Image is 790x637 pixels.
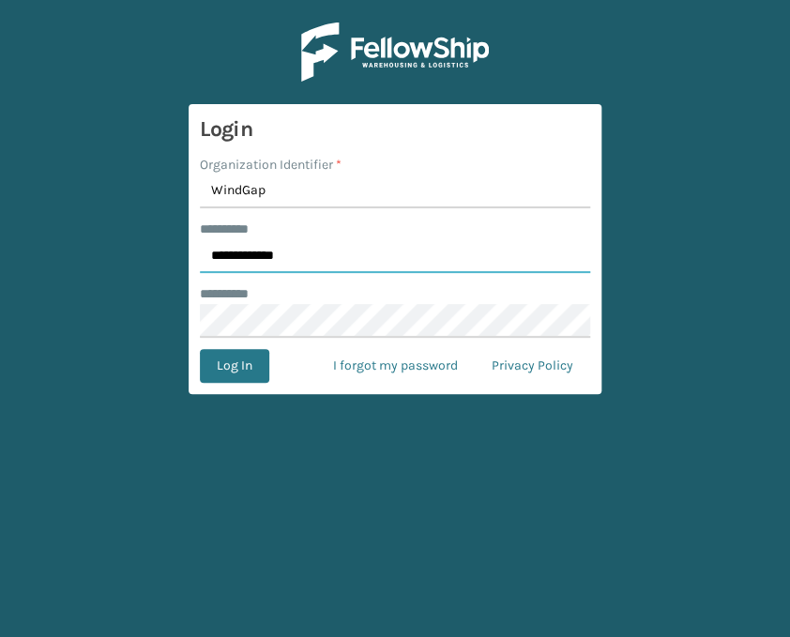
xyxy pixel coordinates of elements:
button: Log In [200,349,269,383]
label: Organization Identifier [200,155,342,174]
h3: Login [200,115,590,144]
a: I forgot my password [316,349,475,383]
img: Logo [301,23,489,82]
a: Privacy Policy [475,349,590,383]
